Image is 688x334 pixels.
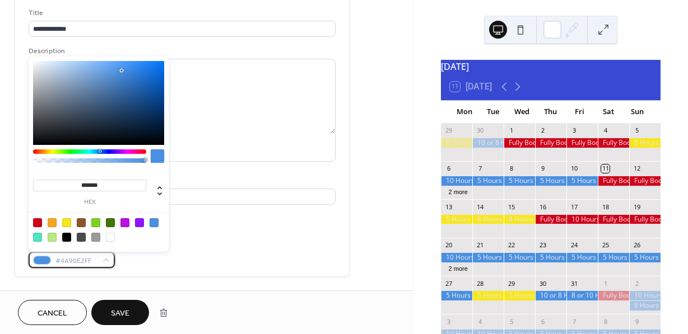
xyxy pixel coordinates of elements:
div: Location [29,175,333,187]
div: 21 [476,241,484,250]
div: 8 Hours [504,215,535,224]
div: 5 Hours [535,176,566,186]
div: 2 [633,279,641,288]
div: 9 [633,317,641,326]
div: 5 Hours [566,253,598,262]
div: 4 [601,126,610,135]
div: 7 [570,317,578,326]
div: #BD10E0 [120,218,129,227]
div: 5 Hours [504,253,535,262]
div: 10 Hours [441,253,472,262]
div: 25 [601,241,610,250]
div: 5 Hours [472,291,504,300]
div: Wed [508,101,536,123]
div: #4A4A4A [77,233,86,242]
div: 23 [538,241,547,250]
div: Fully Booked [629,176,661,186]
div: 28 [476,279,484,288]
div: Fully Booked [598,138,629,148]
div: Fully Booked [535,138,566,148]
div: #F5A623 [48,218,57,227]
div: Thu [536,101,565,123]
div: 14 [476,203,484,211]
div: 6 [538,317,547,326]
span: Cancel [38,308,67,319]
button: Save [91,300,149,325]
div: 16 [538,203,547,211]
div: #B8E986 [48,233,57,242]
div: #D0021B [33,218,42,227]
div: Fully Booked [504,138,535,148]
div: 5 Hours [504,291,535,300]
div: 5 Hours [504,176,535,186]
div: 5 Hours [472,253,504,262]
div: 3 [444,317,453,326]
div: 13 [444,203,453,211]
div: 29 [507,279,515,288]
div: 26 [633,241,641,250]
div: 8 [507,164,515,173]
div: 5 Hours [535,253,566,262]
div: Fully Booked [598,291,629,300]
button: 2 more [444,263,472,272]
div: #000000 [62,233,71,242]
div: Sat [594,101,622,123]
div: 24 [570,241,578,250]
div: Fully Booked [598,176,629,186]
div: #9013FE [135,218,144,227]
div: 8 Hours [629,301,661,311]
div: Fully Booked [629,215,661,224]
div: 29 [444,126,453,135]
div: 30 [538,279,547,288]
div: 20 [444,241,453,250]
div: 27 [444,279,453,288]
div: 5 Hours [566,176,598,186]
div: #8B572A [77,218,86,227]
div: 8 [601,317,610,326]
div: 6 [444,164,453,173]
div: Fully Booked [566,138,598,148]
div: 1 [507,126,515,135]
div: #4A90E2 [150,218,159,227]
div: Title [29,7,333,19]
div: Sun [623,101,652,123]
div: 5 Hours [441,215,472,224]
div: 19 [633,203,641,211]
div: Fully Booked [535,215,566,224]
div: 10 Hours [566,215,598,224]
div: 31 [570,279,578,288]
div: 5 Hours [472,176,504,186]
div: #50E3C2 [33,233,42,242]
div: 5 [633,126,641,135]
span: #4A90E2FF [55,255,97,267]
div: 8 Hours [472,215,504,224]
div: 8 or 10 Hours [566,291,598,300]
div: 1 [601,279,610,288]
button: Cancel [18,300,87,325]
div: #FFFFFF [106,233,115,242]
div: #7ED321 [91,218,100,227]
div: 10 Hours [441,176,472,186]
div: 15 [507,203,515,211]
div: 17 [570,203,578,211]
div: 4 [476,317,484,326]
div: 5 Hours [629,253,661,262]
label: hex [33,199,146,205]
div: #F8E71C [62,218,71,227]
div: #417505 [106,218,115,227]
div: Fri [565,101,594,123]
div: 22 [507,241,515,250]
div: Mon [450,101,478,123]
button: 2 more [444,186,472,196]
div: 3 [570,126,578,135]
div: 10 or 8 Hours [535,291,566,300]
div: 8 Hours [441,138,472,148]
div: 5 [507,317,515,326]
div: [DATE] [441,60,661,73]
div: 18 [601,203,610,211]
div: 30 [476,126,484,135]
span: Save [111,308,129,319]
div: Description [29,45,333,57]
div: 7 [476,164,484,173]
